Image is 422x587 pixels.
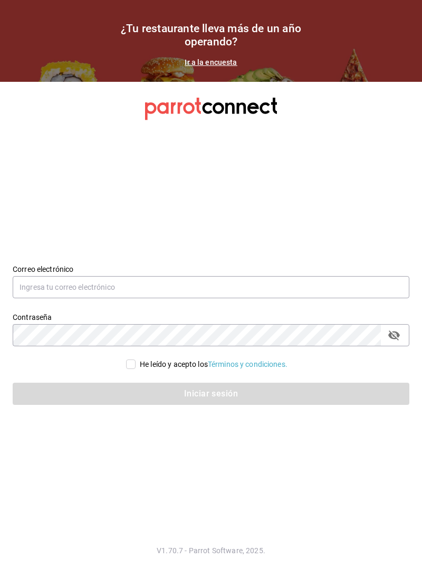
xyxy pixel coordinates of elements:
button: passwordField [385,326,403,344]
p: V1.70.7 - Parrot Software, 2025. [13,545,409,556]
input: Ingresa tu correo electrónico [13,276,409,298]
label: Correo electrónico [13,265,409,272]
div: He leído y acepto los [140,359,287,370]
a: Términos y condiciones. [208,360,287,368]
h1: ¿Tu restaurante lleva más de un año operando? [105,22,316,49]
a: Ir a la encuesta [185,58,237,67]
label: Contraseña [13,313,409,320]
